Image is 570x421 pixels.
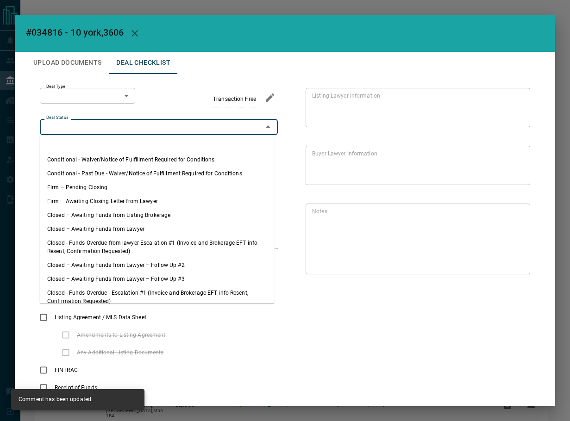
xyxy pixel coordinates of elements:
label: Deal Status [46,115,68,121]
span: Receipt of Funds [52,384,100,392]
span: FINTRAC [52,366,80,374]
textarea: text field [312,208,520,271]
button: Close [262,120,275,133]
li: Closed – Awaiting Funds from Lawyer – Follow Up #2 [40,258,275,272]
textarea: text field [312,150,520,181]
li: Firm – Pending Closing [40,180,275,194]
li: Firm – Awaiting Closing Letter from Lawyer [40,194,275,208]
span: Any Additional Listing Documents [75,348,166,357]
button: Upload Documents [26,52,109,74]
span: Amendments to Listing Agreement [75,331,168,339]
li: Closed – Awaiting Funds from Lawyer – Follow Up #3 [40,272,275,286]
textarea: text field [312,92,520,124]
button: Deal Checklist [109,52,178,74]
li: Closed - Funds Overdue from lawyer Escalation #1 (Invoice and Brokerage EFT info Resent, Confirma... [40,236,275,258]
span: Listing Agreement / MLS Data Sheet [52,313,149,322]
li: Closed – Awaiting Funds from Lawyer [40,222,275,236]
button: edit [262,90,278,105]
li: Closed – Awaiting Funds from Listing Brokerage [40,208,275,222]
li: Conditional - Waiver/Notice of Fulfillment Required for Conditions [40,153,275,167]
li: Closed - Funds Overdue - Escalation #1 (Invoice and Brokerage EFT info Resent, Confirmation Reque... [40,286,275,308]
label: Deal Type [46,84,65,90]
div: - [40,88,135,104]
li: - [40,139,275,153]
div: Comment has been updated. [19,392,93,407]
li: Conditional - Past Due - Waiver/Notice of Fulfillment Required for Conditions [40,167,275,180]
span: #034816 - 10 york,3606 [26,27,124,38]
